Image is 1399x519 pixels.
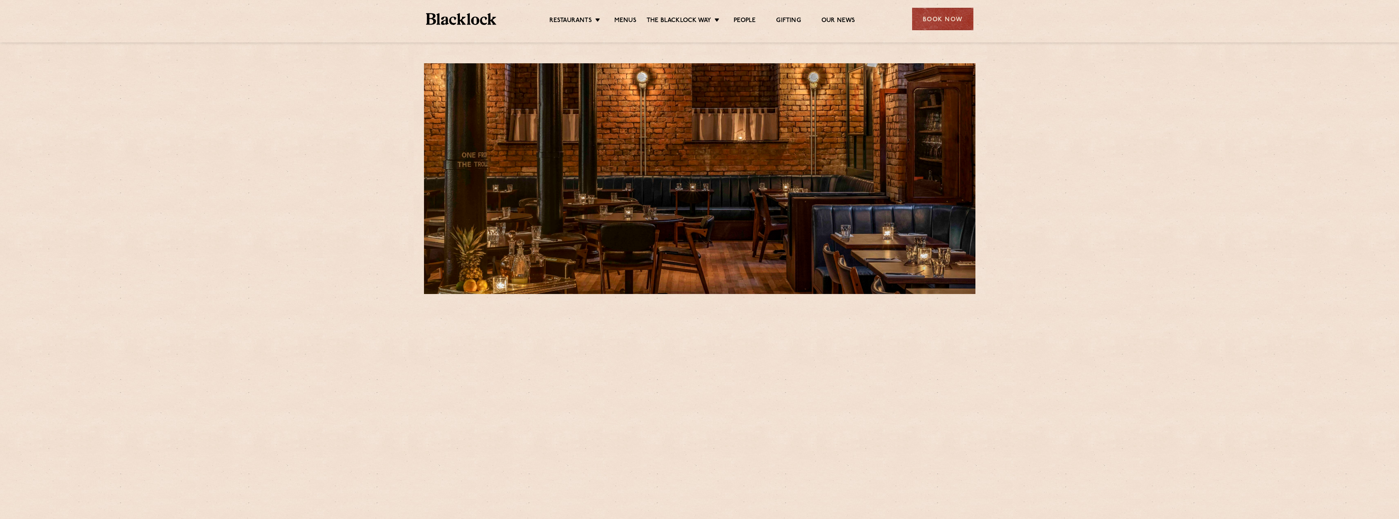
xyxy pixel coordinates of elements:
[912,8,973,30] div: Book Now
[821,17,855,26] a: Our News
[734,17,756,26] a: People
[426,13,497,25] img: BL_Textured_Logo-footer-cropped.svg
[647,17,711,26] a: The Blacklock Way
[776,17,801,26] a: Gifting
[614,17,636,26] a: Menus
[549,17,592,26] a: Restaurants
